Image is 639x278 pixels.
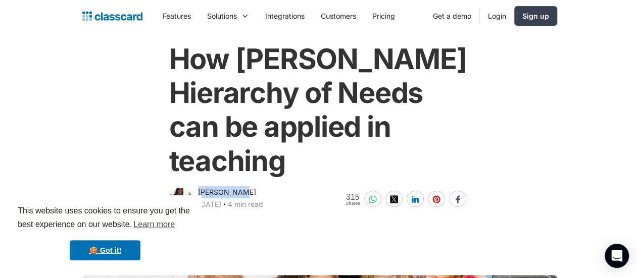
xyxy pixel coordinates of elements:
[221,198,228,212] div: ‧
[605,244,629,268] div: Open Intercom Messenger
[155,5,199,27] a: Features
[132,217,176,232] a: learn more about cookies
[18,205,192,232] span: This website uses cookies to ensure you get the best experience on our website.
[522,11,549,21] div: Sign up
[480,5,514,27] a: Login
[169,42,470,178] h1: How [PERSON_NAME] Hierarchy of Needs can be applied in teaching
[432,195,440,203] img: pinterest-white sharing button
[411,195,419,203] img: linkedin-white sharing button
[207,11,237,21] div: Solutions
[257,5,313,27] a: Integrations
[228,198,263,210] div: 4 min read
[425,5,479,27] a: Get a demo
[369,195,377,203] img: whatsapp-white sharing button
[198,186,256,198] div: [PERSON_NAME]
[70,240,140,260] a: dismiss cookie message
[8,195,202,270] div: cookieconsent
[454,195,462,203] img: facebook-white sharing button
[198,198,221,210] div: [DATE]
[313,5,364,27] a: Customers
[364,5,403,27] a: Pricing
[82,9,142,23] a: home
[514,6,557,26] a: Sign up
[390,195,398,203] img: twitter-white sharing button
[346,193,360,201] span: 315
[346,201,360,206] span: Shares
[199,5,257,27] div: Solutions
